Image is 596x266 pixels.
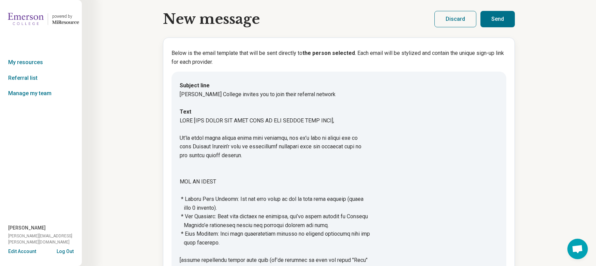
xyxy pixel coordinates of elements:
[180,107,498,116] dt: Text
[163,11,260,27] h1: New message
[8,248,36,255] button: Edit Account
[52,13,79,19] div: powered by
[8,11,44,27] img: Emerson College
[3,11,79,27] a: Emerson Collegepowered by
[480,11,515,27] button: Send
[180,90,498,99] dd: [PERSON_NAME] College invites you to join their referral network
[57,248,74,253] button: Log Out
[180,81,498,90] dt: Subject line
[302,50,355,56] b: the person selected
[8,233,82,245] span: [PERSON_NAME][EMAIL_ADDRESS][PERSON_NAME][DOMAIN_NAME]
[8,224,46,232] span: [PERSON_NAME]
[567,239,588,259] div: Open chat
[172,49,506,66] p: Below is the email template that will be sent directly to . Each email will be stylized and conta...
[434,11,476,27] button: Discard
